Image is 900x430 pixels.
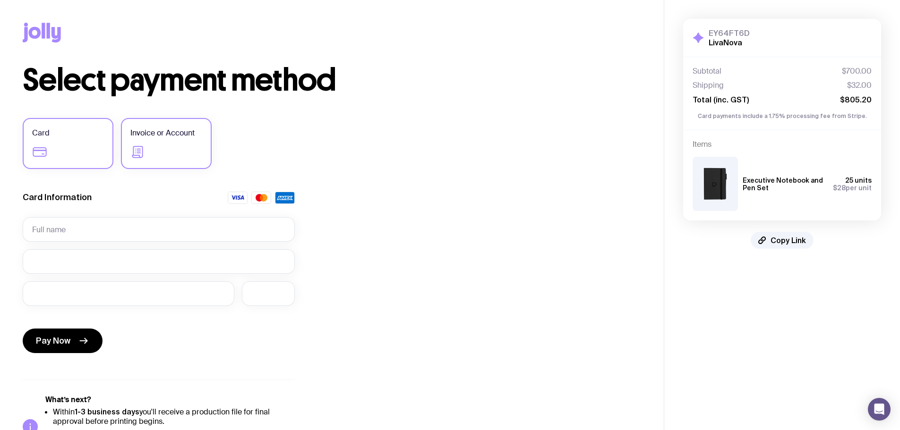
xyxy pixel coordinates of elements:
iframe: Secure card number input frame [32,257,285,266]
span: per unit [833,184,872,192]
span: Copy Link [771,236,806,245]
span: Card [32,127,50,139]
span: $28 [833,184,846,192]
h4: Items [693,140,872,149]
input: Full name [23,217,295,242]
label: Card Information [23,192,92,203]
p: Card payments include a 1.75% processing fee from Stripe. [693,112,872,120]
span: Total (inc. GST) [693,95,749,104]
h5: What’s next? [45,395,295,405]
span: Subtotal [693,67,721,76]
span: Shipping [693,81,724,90]
strong: 1-3 business days [75,407,139,416]
span: $700.00 [842,67,872,76]
span: 25 units [845,177,872,184]
span: $32.00 [847,81,872,90]
h1: Select payment method [23,65,641,95]
h3: EY64FT6D [709,28,750,38]
iframe: Secure expiration date input frame [32,289,225,298]
span: Pay Now [36,335,70,346]
button: Pay Now [23,329,103,353]
iframe: Secure CVC input frame [251,289,285,298]
h3: Executive Notebook and Pen Set [743,177,825,192]
h2: LivaNova [709,38,750,47]
div: Open Intercom Messenger [868,398,891,421]
span: Invoice or Account [130,127,195,139]
button: Copy Link [751,232,814,249]
li: Within you'll receive a production file for final approval before printing begins. [53,407,295,426]
span: $805.20 [840,95,872,104]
